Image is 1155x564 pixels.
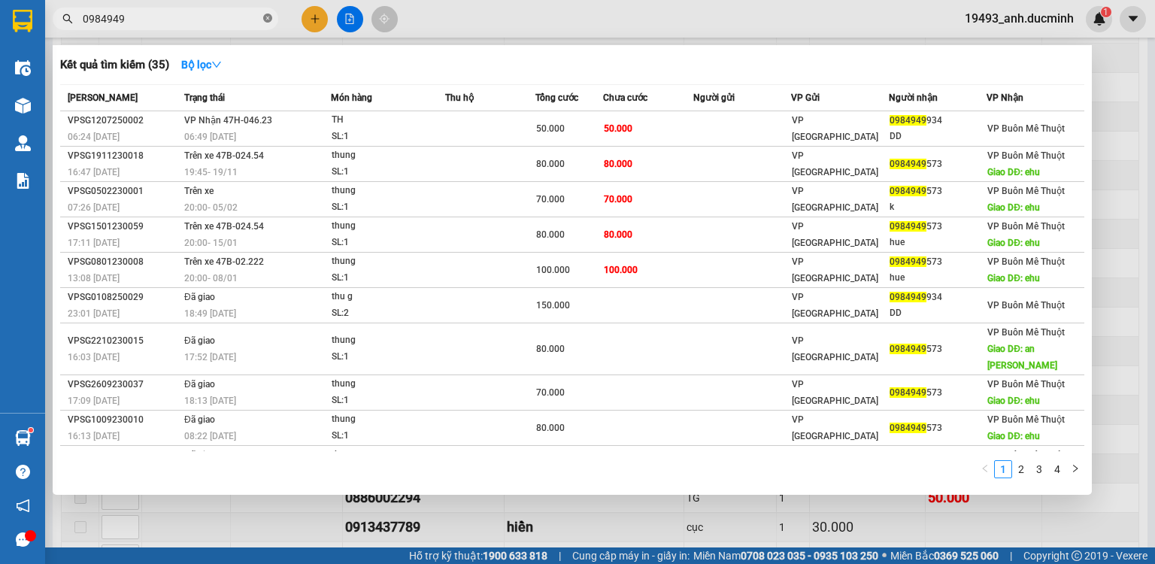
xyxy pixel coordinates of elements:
[332,447,444,463] div: thung
[889,92,938,103] span: Người nhận
[890,420,986,436] div: 573
[169,53,234,77] button: Bộ lọcdown
[987,431,1040,441] span: Giao DĐ: ehu
[890,221,926,232] span: 0984949
[890,156,986,172] div: 573
[535,92,578,103] span: Tổng cước
[16,465,30,479] span: question-circle
[211,59,222,70] span: down
[16,499,30,513] span: notification
[792,256,878,284] span: VP [GEOGRAPHIC_DATA]
[8,64,104,114] li: VP VP [GEOGRAPHIC_DATA]
[792,150,878,177] span: VP [GEOGRAPHIC_DATA]
[976,460,994,478] button: left
[536,423,565,433] span: 80.000
[890,129,986,144] div: DD
[890,423,926,433] span: 0984949
[536,159,565,169] span: 80.000
[332,235,444,251] div: SL: 1
[104,64,200,97] li: VP VP Buôn Mê Thuột
[184,202,238,213] span: 20:00 - 05/02
[1013,461,1029,478] a: 2
[987,396,1040,406] span: Giao DĐ: ehu
[68,148,180,164] div: VPSG1911230018
[8,8,218,36] li: [PERSON_NAME]
[332,147,444,164] div: thung
[604,123,632,134] span: 50.000
[536,265,570,275] span: 100.000
[60,57,169,73] h3: Kết quả tìm kiếm ( 35 )
[1049,461,1066,478] a: 4
[68,113,180,129] div: VPSG1207250002
[332,393,444,409] div: SL: 1
[29,428,33,432] sup: 1
[15,60,31,76] img: warehouse-icon
[536,123,565,134] span: 50.000
[83,11,260,27] input: Tìm tên, số ĐT hoặc mã đơn
[987,379,1065,390] span: VP Buôn Mê Thuột
[536,194,565,205] span: 70.000
[603,92,647,103] span: Chưa cước
[184,115,272,126] span: VP Nhận 47H-046.23
[792,450,878,477] span: VP [GEOGRAPHIC_DATA]
[890,292,926,302] span: 0984949
[104,100,114,111] span: environment
[332,305,444,322] div: SL: 2
[1071,464,1080,473] span: right
[68,92,138,103] span: [PERSON_NAME]
[890,344,926,354] span: 0984949
[890,256,926,267] span: 0984949
[890,186,926,196] span: 0984949
[332,376,444,393] div: thung
[184,238,238,248] span: 20:00 - 15/01
[68,238,120,248] span: 17:11 [DATE]
[1066,460,1084,478] button: right
[536,229,565,240] span: 80.000
[184,450,215,460] span: Đã giao
[68,132,120,142] span: 06:24 [DATE]
[1030,460,1048,478] li: 3
[1012,460,1030,478] li: 2
[890,113,986,129] div: 934
[184,150,264,161] span: Trên xe 47B-024.54
[68,447,180,463] div: VPSG1607230016
[890,254,986,270] div: 573
[890,235,986,250] div: hue
[184,221,264,232] span: Trên xe 47B-024.54
[890,387,926,398] span: 0984949
[987,150,1065,161] span: VP Buôn Mê Thuột
[332,129,444,145] div: SL: 1
[332,289,444,305] div: thu g
[184,396,236,406] span: 18:13 [DATE]
[15,98,31,114] img: warehouse-icon
[1031,461,1047,478] a: 3
[68,219,180,235] div: VPSG1501230059
[987,186,1065,196] span: VP Buôn Mê Thuột
[987,450,1065,460] span: VP Buôn Mê Thuột
[995,461,1011,478] a: 1
[332,112,444,129] div: TH
[693,92,735,103] span: Người gửi
[68,202,120,213] span: 07:26 [DATE]
[332,332,444,349] div: thung
[987,256,1065,267] span: VP Buôn Mê Thuột
[791,92,820,103] span: VP Gửi
[68,254,180,270] div: VPSG0801230008
[987,202,1040,213] span: Giao DĐ: ehu
[792,379,878,406] span: VP [GEOGRAPHIC_DATA]
[976,460,994,478] li: Previous Page
[792,115,878,142] span: VP [GEOGRAPHIC_DATA]
[536,300,570,311] span: 150.000
[332,218,444,235] div: thung
[890,305,986,321] div: DD
[184,352,236,362] span: 17:52 [DATE]
[181,59,222,71] strong: Bộ lọc
[68,333,180,349] div: VPSG2210230015
[16,532,30,547] span: message
[263,12,272,26] span: close-circle
[68,167,120,177] span: 16:47 [DATE]
[987,238,1040,248] span: Giao DĐ: ehu
[792,186,878,213] span: VP [GEOGRAPHIC_DATA]
[1066,460,1084,478] li: Next Page
[184,379,215,390] span: Đã giao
